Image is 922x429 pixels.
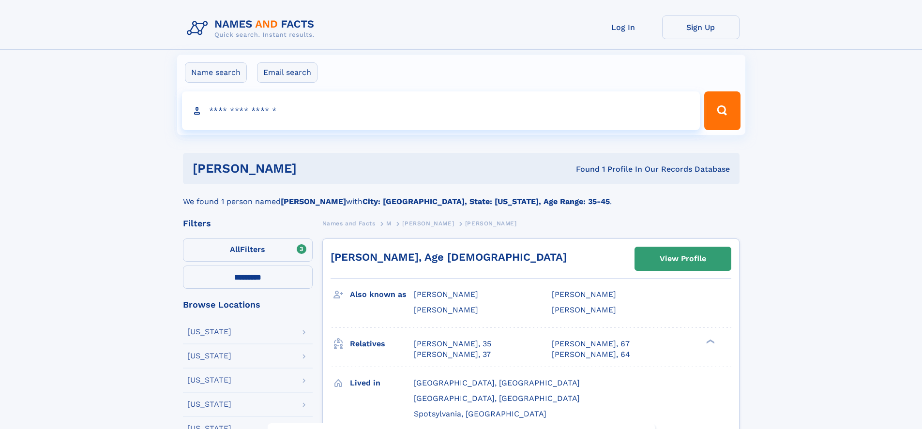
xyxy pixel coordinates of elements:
[183,238,313,262] label: Filters
[183,15,322,42] img: Logo Names and Facts
[414,290,478,299] span: [PERSON_NAME]
[183,219,313,228] div: Filters
[257,62,317,83] label: Email search
[414,305,478,314] span: [PERSON_NAME]
[414,378,580,387] span: [GEOGRAPHIC_DATA], [GEOGRAPHIC_DATA]
[704,338,715,344] div: ❯
[552,290,616,299] span: [PERSON_NAME]
[414,349,491,360] a: [PERSON_NAME], 37
[552,349,630,360] a: [PERSON_NAME], 64
[704,91,740,130] button: Search Button
[350,286,414,303] h3: Also known as
[402,220,454,227] span: [PERSON_NAME]
[414,339,491,349] a: [PERSON_NAME], 35
[187,400,231,408] div: [US_STATE]
[414,409,546,418] span: Spotsylvania, [GEOGRAPHIC_DATA]
[281,197,346,206] b: [PERSON_NAME]
[350,336,414,352] h3: Relatives
[183,300,313,309] div: Browse Locations
[182,91,700,130] input: search input
[363,197,610,206] b: City: [GEOGRAPHIC_DATA], State: [US_STATE], Age Range: 35-45
[436,164,730,175] div: Found 1 Profile In Our Records Database
[331,251,567,263] a: [PERSON_NAME], Age [DEMOGRAPHIC_DATA]
[402,217,454,229] a: [PERSON_NAME]
[414,394,580,403] span: [GEOGRAPHIC_DATA], [GEOGRAPHIC_DATA]
[350,375,414,391] h3: Lived in
[660,248,706,270] div: View Profile
[552,339,630,349] a: [PERSON_NAME], 67
[386,220,392,227] span: M
[183,184,740,207] div: We found 1 person named with .
[386,217,392,229] a: M
[635,247,731,270] a: View Profile
[187,328,231,336] div: [US_STATE]
[552,305,616,314] span: [PERSON_NAME]
[465,220,517,227] span: [PERSON_NAME]
[662,15,740,39] a: Sign Up
[230,245,240,254] span: All
[187,352,231,360] div: [US_STATE]
[193,163,437,175] h1: [PERSON_NAME]
[322,217,376,229] a: Names and Facts
[187,376,231,384] div: [US_STATE]
[185,62,247,83] label: Name search
[585,15,662,39] a: Log In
